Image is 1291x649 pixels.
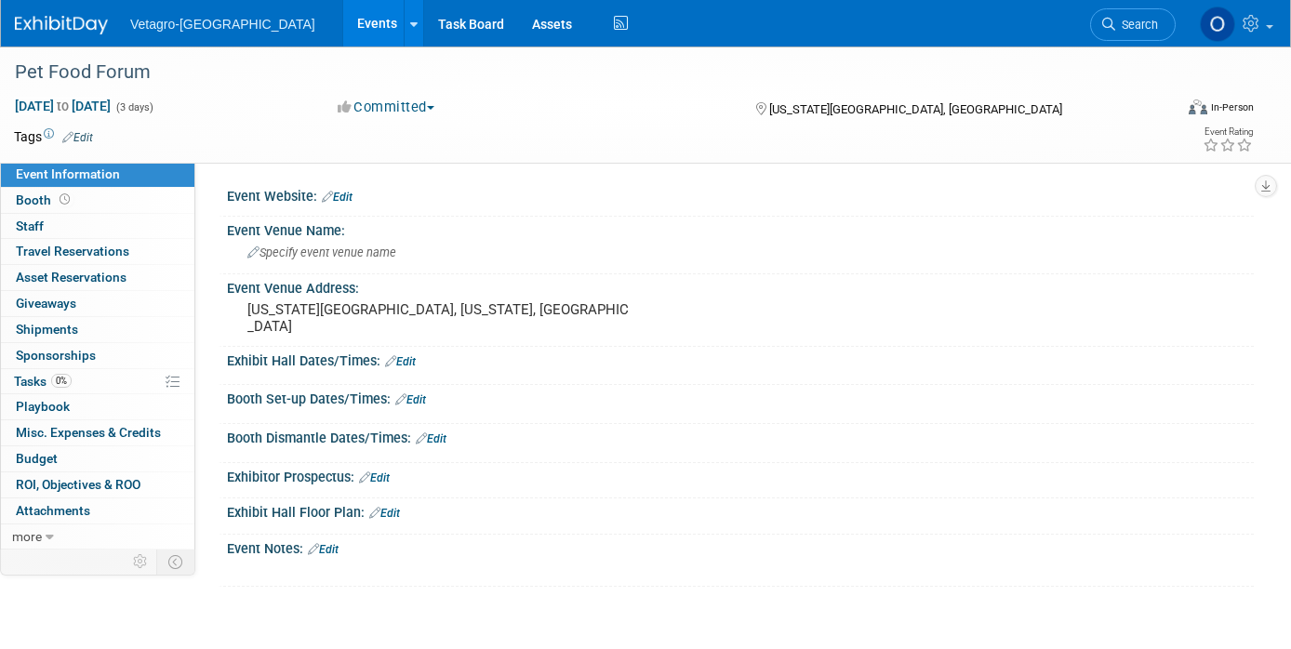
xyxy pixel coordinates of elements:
a: Edit [416,432,446,445]
span: Shipments [16,322,78,337]
a: Event Information [1,162,194,187]
span: more [12,529,42,544]
td: Toggle Event Tabs [157,550,195,574]
a: Edit [385,355,416,368]
div: Event Rating [1203,127,1253,137]
span: Booth [16,192,73,207]
div: Pet Food Forum [8,56,1148,89]
a: Edit [322,191,353,204]
div: Booth Set-up Dates/Times: [227,385,1254,409]
a: Misc. Expenses & Credits [1,420,194,445]
span: Budget [16,451,58,466]
a: Booth [1,188,194,213]
span: Giveaways [16,296,76,311]
button: Committed [331,98,442,117]
a: Staff [1,214,194,239]
a: Edit [395,393,426,406]
span: Attachments [16,503,90,518]
div: Event Website: [227,182,1254,206]
a: Edit [308,543,339,556]
a: Giveaways [1,291,194,316]
div: Event Notes: [227,535,1254,559]
pre: [US_STATE][GEOGRAPHIC_DATA], [US_STATE], [GEOGRAPHIC_DATA] [247,301,634,335]
span: Playbook [16,399,70,414]
span: Asset Reservations [16,270,126,285]
span: Misc. Expenses & Credits [16,425,161,440]
a: Travel Reservations [1,239,194,264]
div: In-Person [1210,100,1254,114]
span: Specify event venue name [247,245,396,259]
div: Event Format [1071,97,1254,125]
img: ExhibitDay [15,16,108,34]
a: Shipments [1,317,194,342]
img: Format-Inperson.png [1189,99,1207,114]
div: Booth Dismantle Dates/Times: [227,424,1254,448]
span: Tasks [14,374,72,389]
a: Edit [369,507,400,520]
a: Edit [359,471,390,484]
img: OliviaM Last [1200,7,1235,42]
a: ROI, Objectives & ROO [1,472,194,497]
span: [US_STATE][GEOGRAPHIC_DATA], [GEOGRAPHIC_DATA] [769,102,1062,116]
span: Event Information [16,166,120,181]
a: Budget [1,446,194,471]
a: Asset Reservations [1,265,194,290]
div: Exhibit Hall Dates/Times: [227,347,1254,371]
div: Event Venue Name: [227,217,1254,240]
span: Vetagro-[GEOGRAPHIC_DATA] [130,17,315,32]
div: Exhibit Hall Floor Plan: [227,498,1254,523]
span: Search [1115,18,1158,32]
div: Exhibitor Prospectus: [227,463,1254,487]
td: Personalize Event Tab Strip [125,550,157,574]
td: Tags [14,127,93,146]
a: Attachments [1,498,194,523]
span: to [54,99,72,113]
span: Staff [16,219,44,233]
a: Edit [62,131,93,144]
span: ROI, Objectives & ROO [16,477,140,492]
span: Sponsorships [16,348,96,363]
div: Event Venue Address: [227,274,1254,298]
a: more [1,524,194,550]
span: Booth not reserved yet [56,192,73,206]
a: Sponsorships [1,343,194,368]
span: Travel Reservations [16,244,129,258]
span: 0% [51,374,72,388]
a: Playbook [1,394,194,419]
span: (3 days) [114,101,153,113]
a: Search [1090,8,1176,41]
a: Tasks0% [1,369,194,394]
span: [DATE] [DATE] [14,98,112,114]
